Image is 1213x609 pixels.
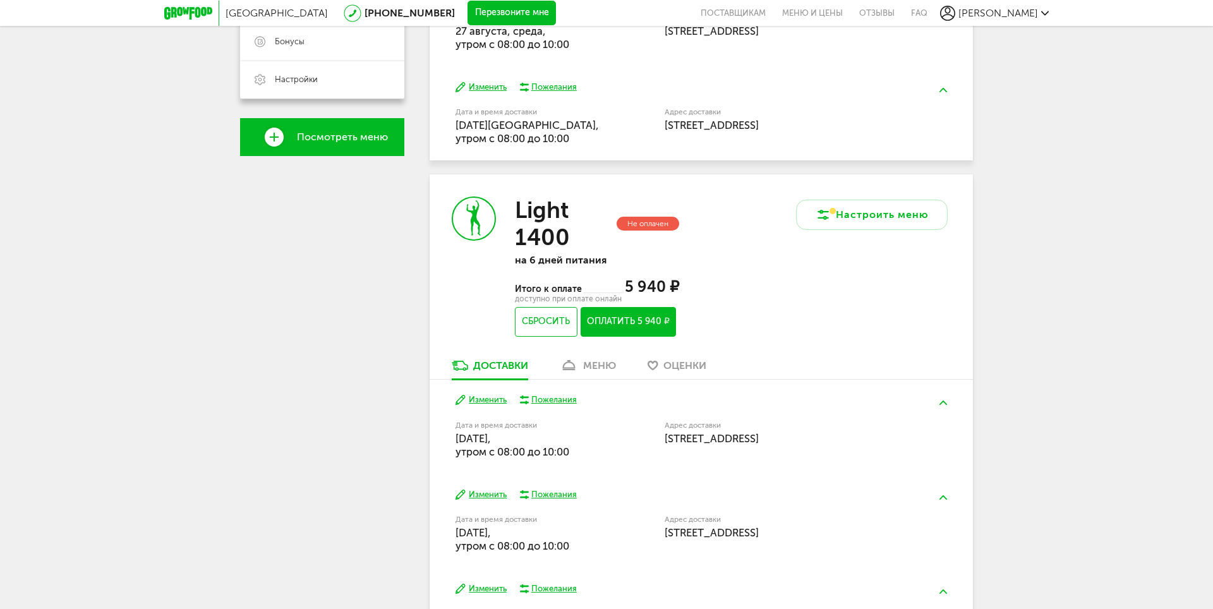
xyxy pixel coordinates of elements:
[365,7,455,19] a: [PHONE_NUMBER]
[531,583,577,594] div: Пожелания
[939,401,947,405] img: arrow-up-green.5eb5f82.svg
[581,307,676,337] button: Оплатить 5 940 ₽
[665,119,759,131] span: [STREET_ADDRESS]
[515,196,614,251] h3: Light 1400
[665,109,900,116] label: Адрес доставки
[519,394,577,406] button: Пожелания
[625,277,679,296] span: 5 940 ₽
[958,7,1038,19] span: [PERSON_NAME]
[665,526,759,539] span: [STREET_ADDRESS]
[456,583,507,595] button: Изменить
[665,25,759,37] span: [STREET_ADDRESS]
[515,296,679,302] div: доступно при оплате онлайн
[531,489,577,500] div: Пожелания
[665,516,900,523] label: Адрес доставки
[663,359,706,371] span: Оценки
[297,131,388,143] span: Посмотреть меню
[456,526,569,552] span: [DATE], утром c 08:00 до 10:00
[939,495,947,500] img: arrow-up-green.5eb5f82.svg
[456,516,600,523] label: Дата и время доставки
[456,25,569,51] span: 27 августа, среда, утром c 08:00 до 10:00
[240,118,404,156] a: Посмотреть меню
[226,7,328,19] span: [GEOGRAPHIC_DATA]
[617,217,679,231] div: Не оплачен
[456,81,507,93] button: Изменить
[240,61,404,99] a: Настройки
[445,359,534,379] a: Доставки
[641,359,713,379] a: Оценки
[456,109,600,116] label: Дата и время доставки
[515,307,577,337] button: Сбросить
[519,81,577,93] button: Пожелания
[583,359,616,371] div: меню
[456,489,507,501] button: Изменить
[553,359,622,379] a: меню
[468,1,556,26] button: Перезвоните мне
[939,88,947,92] img: arrow-up-green.5eb5f82.svg
[515,254,679,266] p: на 6 дней питания
[515,284,583,294] span: Итого к оплате
[456,432,569,458] span: [DATE], утром c 08:00 до 10:00
[939,589,947,594] img: arrow-up-green.5eb5f82.svg
[519,583,577,594] button: Пожелания
[456,119,599,145] span: [DATE][GEOGRAPHIC_DATA], утром c 08:00 до 10:00
[665,422,900,429] label: Адрес доставки
[665,432,759,445] span: [STREET_ADDRESS]
[531,394,577,406] div: Пожелания
[473,359,528,371] div: Доставки
[275,74,318,85] span: Настройки
[796,200,948,230] button: Настроить меню
[275,36,305,47] span: Бонусы
[456,394,507,406] button: Изменить
[519,489,577,500] button: Пожелания
[531,81,577,93] div: Пожелания
[240,23,404,61] a: Бонусы
[456,422,600,429] label: Дата и время доставки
